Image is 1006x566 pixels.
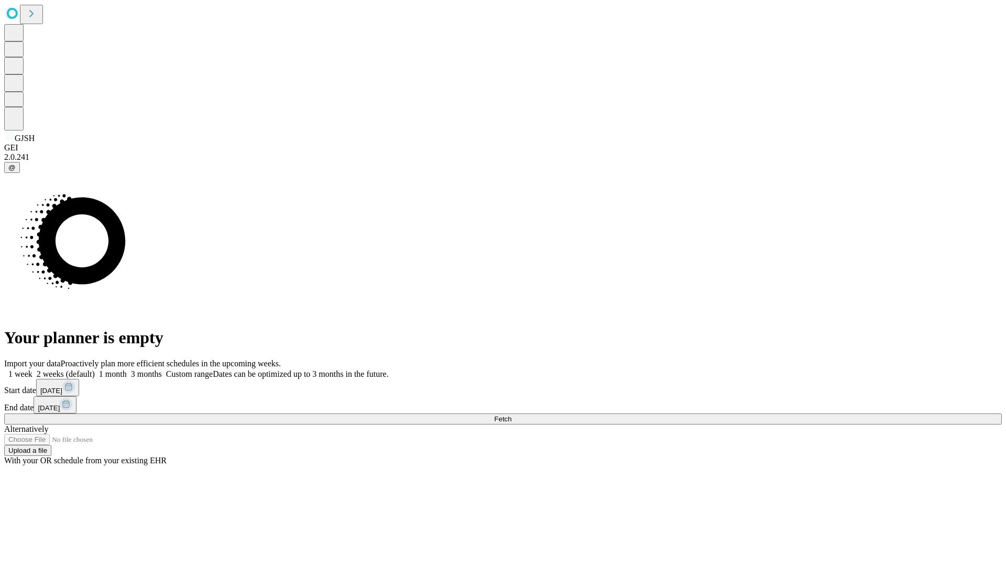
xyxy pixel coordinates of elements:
button: [DATE] [34,396,76,413]
span: 1 month [99,369,127,378]
div: End date [4,396,1002,413]
span: Dates can be optimized up to 3 months in the future. [213,369,388,378]
span: Fetch [494,415,511,423]
span: GJSH [15,134,35,143]
span: [DATE] [38,404,60,412]
span: 1 week [8,369,32,378]
span: Alternatively [4,424,48,433]
button: Fetch [4,413,1002,424]
span: 3 months [131,369,162,378]
div: Start date [4,379,1002,396]
span: Custom range [166,369,213,378]
button: Upload a file [4,445,51,456]
span: [DATE] [40,387,62,395]
button: @ [4,162,20,173]
span: Proactively plan more efficient schedules in the upcoming weeks. [61,359,281,368]
div: 2.0.241 [4,153,1002,162]
span: Import your data [4,359,61,368]
button: [DATE] [36,379,79,396]
div: GEI [4,143,1002,153]
span: With your OR schedule from your existing EHR [4,456,167,465]
span: @ [8,164,16,171]
span: 2 weeks (default) [37,369,95,378]
h1: Your planner is empty [4,328,1002,347]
